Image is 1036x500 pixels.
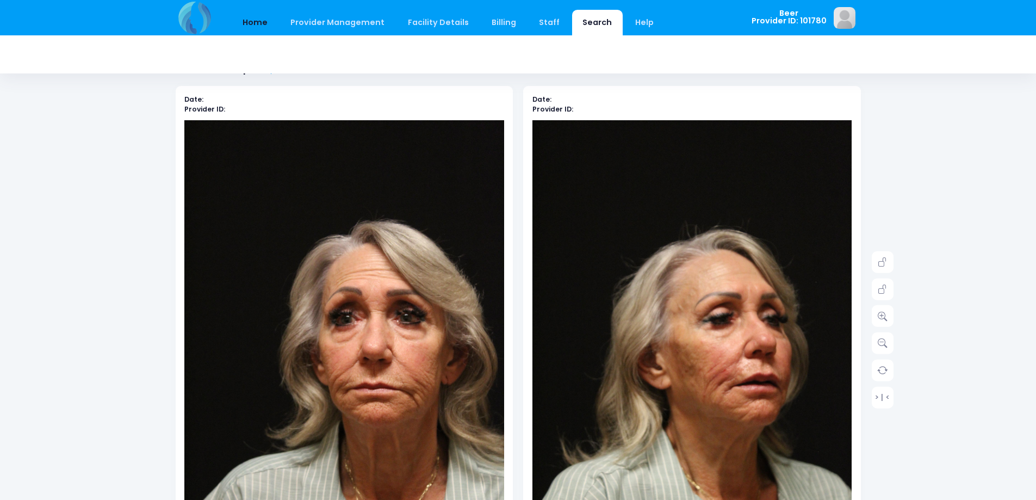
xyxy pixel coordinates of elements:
[834,7,855,29] img: image
[481,10,526,35] a: Billing
[572,10,623,35] a: Search
[532,95,551,104] b: Date:
[184,104,225,114] b: Provider ID:
[280,10,395,35] a: Provider Management
[624,10,664,35] a: Help
[532,104,573,114] b: Provider ID:
[872,386,894,408] a: > | <
[529,10,570,35] a: Staff
[184,95,203,104] b: Date:
[397,10,479,35] a: Facility Details
[232,10,278,35] a: Home
[752,9,827,25] span: Beer Provider ID: 101780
